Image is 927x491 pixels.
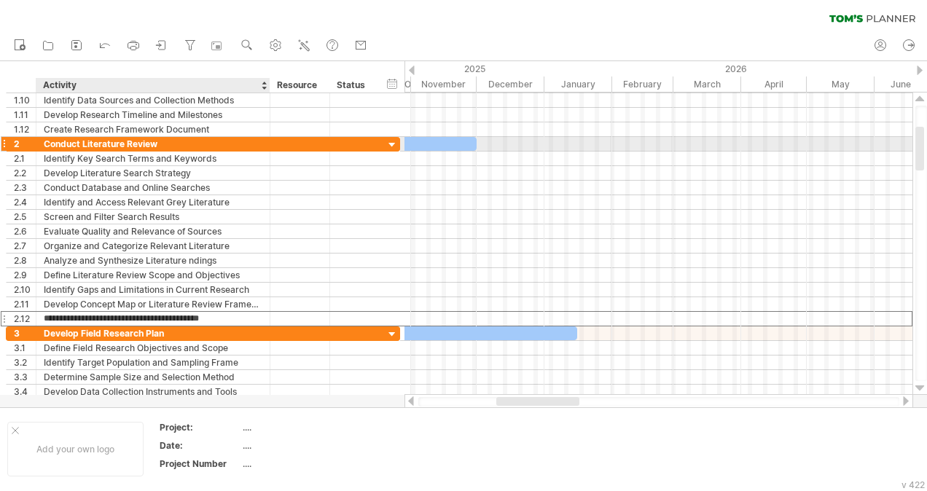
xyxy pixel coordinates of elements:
div: Project: [160,421,240,433]
div: 3.2 [14,356,36,369]
div: 2.5 [14,210,36,224]
div: Identify Gaps and Limitations in Current Research [44,283,262,296]
div: Define Field Research Objectives and Scope [44,341,262,355]
div: Project Number [160,457,240,470]
div: November 2025 [411,76,477,92]
div: Analyze and Synthesize Literature ndings [44,254,262,267]
div: Organize and Categorize Relevant Literature [44,239,262,253]
div: .... [243,457,365,470]
div: January 2026 [544,76,612,92]
div: Develop Data Collection Instruments and Tools [44,385,262,398]
div: 2.3 [14,181,36,195]
div: Identify and Access Relevant Grey Literature [44,195,262,209]
div: Identify Key Search Terms and Keywords [44,152,262,165]
div: 2.11 [14,297,36,311]
div: Develop Literature Search Strategy [44,166,262,180]
div: 3 [14,326,36,340]
div: 2.12 [14,312,36,326]
div: Determine Sample Size and Selection Method [44,370,262,384]
div: Screen and Filter Search Results [44,210,262,224]
div: Develop Concept Map or Literature Review Framework [44,297,262,311]
div: Identify Data Sources and Collection Methods [44,93,262,107]
div: April 2026 [741,76,807,92]
div: March 2026 [673,76,741,92]
div: .... [243,439,365,452]
div: 2.6 [14,224,36,238]
div: 2.10 [14,283,36,296]
div: Develop Research Timeline and Milestones [44,108,262,122]
div: December 2025 [477,76,544,92]
div: 2.1 [14,152,36,165]
div: 1.12 [14,122,36,136]
div: Date: [160,439,240,452]
div: Resource [277,78,321,93]
div: Create Research Framework Document [44,122,262,136]
div: 1.10 [14,93,36,107]
div: 2.8 [14,254,36,267]
div: 3.4 [14,385,36,398]
div: 2.7 [14,239,36,253]
div: Conduct Database and Online Searches [44,181,262,195]
div: 2.2 [14,166,36,180]
div: Define Literature Review Scope and Objectives [44,268,262,282]
div: Develop Field Research Plan [44,326,262,340]
div: Conduct Literature Review [44,137,262,151]
div: Activity [43,78,262,93]
div: Status [337,78,369,93]
div: February 2026 [612,76,673,92]
div: Add your own logo [7,422,144,476]
div: 1.11 [14,108,36,122]
div: 3.3 [14,370,36,384]
div: Identify Target Population and Sampling Frame [44,356,262,369]
div: 3.1 [14,341,36,355]
div: v 422 [901,479,925,490]
div: 2 [14,137,36,151]
div: May 2026 [807,76,875,92]
div: .... [243,421,365,433]
div: 2.9 [14,268,36,282]
div: Evaluate Quality and Relevance of Sources [44,224,262,238]
div: 2.4 [14,195,36,209]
